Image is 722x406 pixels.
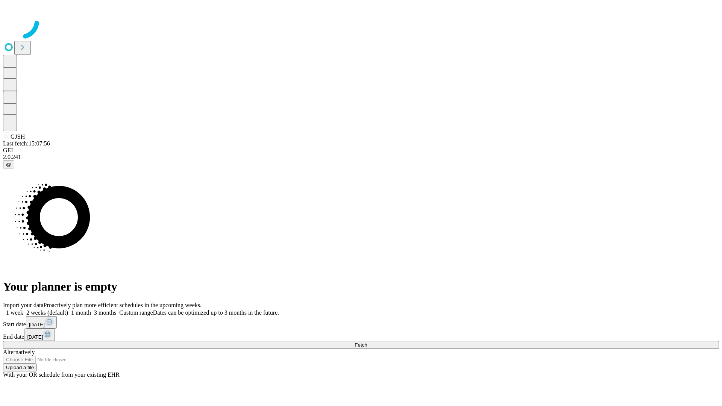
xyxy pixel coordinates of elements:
[71,309,91,316] span: 1 month
[26,316,57,329] button: [DATE]
[119,309,153,316] span: Custom range
[6,162,11,167] span: @
[3,341,719,349] button: Fetch
[3,364,37,371] button: Upload a file
[11,133,25,140] span: GJSH
[3,316,719,329] div: Start date
[3,349,35,355] span: Alternatively
[3,154,719,161] div: 2.0.241
[27,334,43,340] span: [DATE]
[29,322,45,327] span: [DATE]
[3,371,120,378] span: With your OR schedule from your existing EHR
[44,302,202,308] span: Proactively plan more efficient schedules in the upcoming weeks.
[26,309,68,316] span: 2 weeks (default)
[24,329,55,341] button: [DATE]
[3,302,44,308] span: Import your data
[355,342,367,348] span: Fetch
[6,309,23,316] span: 1 week
[94,309,116,316] span: 3 months
[3,161,14,168] button: @
[153,309,279,316] span: Dates can be optimized up to 3 months in the future.
[3,280,719,294] h1: Your planner is empty
[3,147,719,154] div: GEI
[3,140,50,147] span: Last fetch: 15:07:56
[3,329,719,341] div: End date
